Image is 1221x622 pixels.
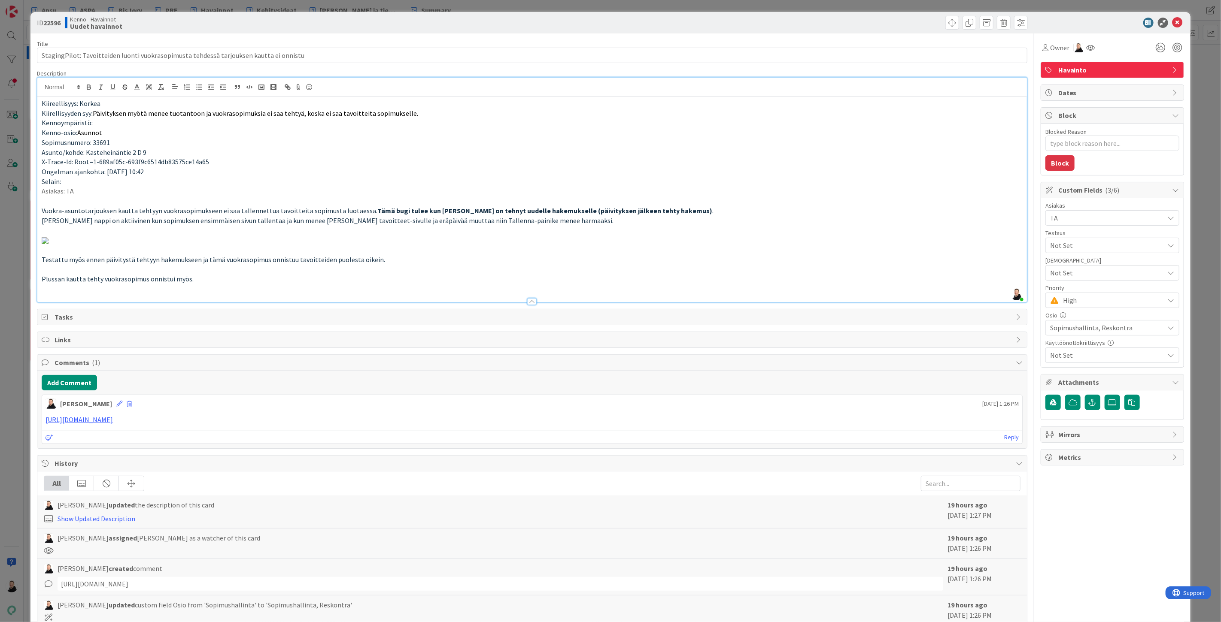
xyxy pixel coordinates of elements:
[1058,88,1168,98] span: Dates
[1045,257,1179,263] div: [DEMOGRAPHIC_DATA]
[43,18,61,27] b: 22596
[70,23,122,30] b: Uudet havainnot
[42,186,1023,196] p: Asiakas: TA
[46,399,56,409] img: AN
[37,40,48,48] label: Title
[42,375,97,390] button: Add Comment
[37,18,61,28] span: ID
[18,1,39,12] span: Support
[70,16,122,23] span: Kenno - Havainnot
[1050,213,1164,223] span: TA
[42,177,61,186] span: Selain:
[44,476,69,491] div: All
[42,148,146,157] span: Asunto/kohde: Kasteheinäntie 2 D 9
[93,109,418,118] span: Päivityksen myötä menee tuotantoon ja vuokrasopimuksia ei saa tehtyä, koska ei saa tavoitteita so...
[1011,288,1023,300] img: KHqomuoKQRjoNQxyxxwtZmjOUFPU5med.jpg
[55,312,1011,322] span: Tasks
[1058,110,1168,121] span: Block
[58,577,943,591] div: [URL][DOMAIN_NAME]
[1050,350,1164,360] span: Not Set
[42,255,385,264] span: Testattu myös ennen päivitystä tehtyyn hakemukseen ja tämä vuokrasopimus onnistuu tavoitteiden pu...
[948,563,1021,591] div: [DATE] 1:26 PM
[1045,340,1179,346] div: Käyttöönottokriittisyys
[42,109,93,118] span: Kiirellisyyden syy:
[42,275,194,283] span: Plussan kautta tehty vuokrasopimus onnistui myös.
[1045,285,1179,291] div: Priority
[1058,185,1168,195] span: Custom Fields
[1058,452,1168,462] span: Metrics
[948,500,1021,524] div: [DATE] 1:27 PM
[44,564,53,574] img: AN
[948,601,987,609] b: 19 hours ago
[58,563,162,574] span: [PERSON_NAME] comment
[982,399,1019,408] span: [DATE] 1:26 PM
[42,206,377,215] span: Vuokra-asuntotarjouksen kautta tehtyyn vuokrasopimukseen ei saa tallennettua tavoitteita sopimust...
[58,500,214,510] span: [PERSON_NAME] the description of this card
[1050,323,1164,333] span: Sopimushallinta, Reskontra
[55,458,1011,468] span: History
[46,415,113,424] a: [URL][DOMAIN_NAME]
[1050,268,1164,278] span: Not Set
[948,533,1021,554] div: [DATE] 1:26 PM
[948,564,987,573] b: 19 hours ago
[109,501,135,509] b: updated
[1058,65,1168,75] span: Havainto
[1106,186,1120,194] span: ( 3/6 )
[1074,43,1083,52] img: AN
[55,335,1011,345] span: Links
[92,358,100,367] span: ( 1 )
[377,206,712,215] strong: Tämä bugi tulee kun [PERSON_NAME] on tehnyt uudelle hakemukselle (päivityksen jälkeen tehty hakemus)
[1045,202,1179,208] div: Asiakas
[1004,432,1019,443] a: Reply
[77,128,102,137] span: Asunnot
[109,534,137,542] b: assigned
[37,69,67,77] span: Description
[58,514,135,523] a: Show Updated Description
[948,600,1021,621] div: [DATE] 1:26 PM
[948,501,987,509] b: 19 hours ago
[42,167,144,176] span: Ongelman ajankohta: [DATE] 10:42
[42,237,49,244] img: attachment
[42,157,209,166] span: X-Trace-Id: Root=1-689af05c-693f9c6514db83575ce14a65
[44,534,53,543] img: AN
[44,501,53,510] img: AN
[1045,155,1075,171] button: Block
[109,601,135,609] b: updated
[1050,240,1164,251] span: Not Set
[42,216,614,225] span: [PERSON_NAME] nappi on aktiivinen kun sopimuksen ensimmäisen sivun tallentaa ja kun menee [PERSON...
[1045,128,1087,136] label: Blocked Reason
[42,128,77,137] span: Kenno-osio:
[1050,42,1069,53] span: Owner
[109,564,133,573] b: created
[1045,312,1179,318] div: Osio
[37,48,1027,63] input: type card name here...
[921,476,1021,491] input: Search...
[55,357,1011,368] span: Comments
[948,534,987,542] b: 19 hours ago
[44,601,53,610] img: AN
[1063,294,1160,306] span: High
[712,206,714,215] span: .
[1058,377,1168,387] span: Attachments
[58,533,260,543] span: [PERSON_NAME] [PERSON_NAME] as a watcher of this card
[60,399,112,409] div: [PERSON_NAME]
[1058,429,1168,440] span: Mirrors
[42,99,100,108] span: Kiireellisyys: Korkea
[42,138,110,147] span: Sopimusnumero: 33691
[42,118,93,127] span: Kennoympäristö:
[58,600,352,610] span: [PERSON_NAME] custom field Osio from 'Sopimushallinta' to 'Sopimushallinta, Reskontra'
[1045,230,1179,236] div: Testaus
